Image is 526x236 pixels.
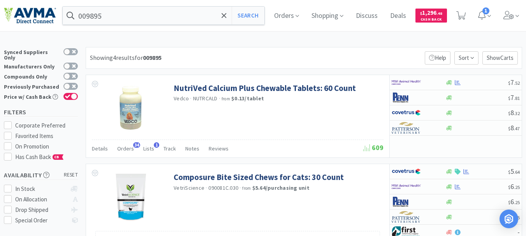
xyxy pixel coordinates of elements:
[174,184,204,191] a: VetriScience
[4,48,60,60] div: Synced Suppliers Only
[514,169,520,175] span: . 64
[508,93,520,102] span: 7
[4,83,60,89] div: Previously Purchased
[425,51,450,65] p: Help
[508,108,520,117] span: 8
[514,95,520,101] span: . 81
[106,83,156,133] img: d0e846b10a424ea5bc25c6cd2f5da22d_56787.jpeg
[392,107,421,119] img: 77fca1acd8b6420a9015268ca798ef17_1.png
[219,95,220,102] span: ·
[392,211,421,223] img: f5e969b455434c6296c6d81ef179fa71_3.png
[15,205,67,215] div: Drop Shipped
[185,145,199,152] span: Notes
[363,143,384,152] span: 609
[53,155,61,159] span: CB
[208,184,238,191] span: 090081C.030
[392,92,421,103] img: e1133ece90fa4a959c5ae41b0808c578_9.png
[4,7,56,24] img: e4e33dab9f054f5782a47901c742baa9_102.png
[117,145,134,152] span: Orders
[392,122,421,134] img: f5e969b455434c6296c6d81ef179fa71_3.png
[508,199,510,205] span: $
[514,184,520,190] span: . 25
[514,126,520,131] span: . 47
[514,110,520,116] span: . 32
[508,80,510,86] span: $
[508,95,510,101] span: $
[415,5,447,26] a: $1,296.48Cash Back
[420,9,442,16] span: 1,296
[514,199,520,205] span: . 25
[209,145,229,152] span: Reviews
[454,51,479,65] span: Sort
[482,7,489,14] span: 1
[508,167,520,176] span: 5
[392,77,421,88] img: f6b2451649754179b5b4e0c70c3f7cb0_2.png
[133,142,140,148] span: 34
[63,7,264,24] input: Search by item, sku, manufacturer, ingredient, size...
[143,145,154,152] span: Lists
[92,145,108,152] span: Details
[114,172,148,222] img: 41855746ebe74565bb2937a8417d72fd_63595.jpeg
[15,142,78,151] div: On Promotion
[15,216,67,225] div: Special Order
[508,169,510,175] span: $
[500,210,518,228] div: Open Intercom Messenger
[90,53,162,63] div: Showing 4 results
[514,80,520,86] span: . 52
[508,126,510,131] span: $
[508,197,520,206] span: 6
[154,142,159,148] span: 1
[508,110,510,116] span: $
[420,11,422,16] span: $
[190,95,192,102] span: ·
[420,17,442,23] span: Cash Back
[4,93,60,100] div: Price w/ Cash Back
[4,63,60,69] div: Manufacturers Only
[4,73,60,79] div: Compounds Only
[206,184,207,191] span: ·
[242,185,251,191] span: from
[508,123,520,132] span: 8
[508,184,510,190] span: $
[222,96,230,101] span: from
[135,54,162,61] span: for
[174,172,344,182] a: Composure Bite Sized Chews for Cats: 30 Count
[252,184,310,191] strong: $5.64 / purchasing unit
[15,153,64,161] span: Has Cash Back
[508,78,520,87] span: 7
[392,196,421,208] img: e1133ece90fa4a959c5ae41b0808c578_9.png
[392,166,421,177] img: 77fca1acd8b6420a9015268ca798ef17_1.png
[4,108,78,117] h5: Filters
[15,121,78,130] div: Corporate Preferred
[143,54,162,61] strong: 009895
[231,95,264,102] strong: $0.13 / tablet
[436,11,442,16] span: . 48
[508,182,520,191] span: 6
[353,12,381,19] a: Discuss
[64,171,78,179] span: reset
[482,51,518,65] p: Show Carts
[232,7,264,24] button: Search
[15,131,78,141] div: Favorited Items
[387,12,409,19] a: Deals
[164,145,176,152] span: Track
[193,95,218,102] span: NUTRCALD
[4,171,78,180] h5: Availability
[15,184,67,194] div: In Stock
[392,181,421,192] img: f6b2451649754179b5b4e0c70c3f7cb0_2.png
[15,195,67,204] div: On Allocation
[174,95,189,102] a: Vedco
[174,83,356,93] a: NutriVed Calcium Plus Chewable Tablets: 60 Count
[239,184,241,191] span: ·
